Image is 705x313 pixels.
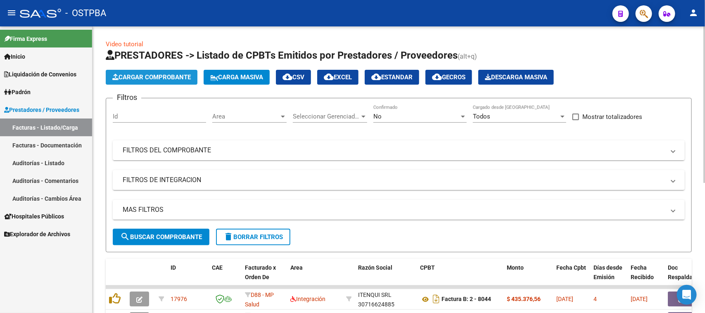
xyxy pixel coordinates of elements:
[209,259,242,295] datatable-header-cell: CAE
[293,113,360,120] span: Seleccionar Gerenciador
[631,296,648,302] span: [DATE]
[417,259,503,295] datatable-header-cell: CPBT
[212,113,279,120] span: Area
[355,259,417,295] datatable-header-cell: Razón Social
[120,233,202,241] span: Buscar Comprobante
[688,8,698,18] mat-icon: person
[442,296,491,303] strong: Factura B: 2 - 8044
[282,74,304,81] span: CSV
[582,112,642,122] span: Mostrar totalizadores
[371,74,413,81] span: Estandar
[478,70,554,85] button: Descarga Masiva
[593,296,597,302] span: 4
[420,264,435,271] span: CPBT
[4,212,64,221] span: Hospitales Públicos
[113,170,685,190] mat-expansion-panel-header: FILTROS DE INTEGRACION
[245,292,274,308] span: D88 - MP Salud
[507,296,541,302] strong: $ 435.376,56
[242,259,287,295] datatable-header-cell: Facturado x Orden De
[677,285,697,305] div: Open Intercom Messenger
[631,264,654,280] span: Fecha Recibido
[365,70,419,85] button: Estandar
[478,70,554,85] app-download-masive: Descarga masiva de comprobantes (adjuntos)
[4,70,76,79] span: Liquidación de Convenios
[590,259,627,295] datatable-header-cell: Días desde Emisión
[287,259,343,295] datatable-header-cell: Area
[290,296,325,302] span: Integración
[223,232,233,242] mat-icon: delete
[458,52,477,60] span: (alt+q)
[212,264,223,271] span: CAE
[4,105,79,114] span: Prestadores / Proveedores
[216,229,290,245] button: Borrar Filtros
[245,264,276,280] span: Facturado x Orden De
[171,296,187,302] span: 17976
[556,264,586,271] span: Fecha Cpbt
[627,259,665,295] datatable-header-cell: Fecha Recibido
[4,88,31,97] span: Padrón
[668,264,705,280] span: Doc Respaldatoria
[358,264,392,271] span: Razón Social
[123,205,665,214] mat-panel-title: MAS FILTROS
[4,52,25,61] span: Inicio
[123,146,665,155] mat-panel-title: FILTROS DEL COMPROBANTE
[358,290,413,308] div: 30716624885
[507,264,524,271] span: Monto
[373,113,382,120] span: No
[432,72,442,82] mat-icon: cloud_download
[113,200,685,220] mat-expansion-panel-header: MAS FILTROS
[4,230,70,239] span: Explorador de Archivos
[7,8,17,18] mat-icon: menu
[556,296,573,302] span: [DATE]
[112,74,191,81] span: Cargar Comprobante
[210,74,263,81] span: Carga Masiva
[113,92,141,103] h3: Filtros
[106,70,197,85] button: Cargar Comprobante
[290,264,303,271] span: Area
[324,72,334,82] mat-icon: cloud_download
[358,290,392,300] div: ITENQUI SRL
[123,175,665,185] mat-panel-title: FILTROS DE INTEGRACION
[432,74,465,81] span: Gecros
[593,264,622,280] span: Días desde Emisión
[503,259,553,295] datatable-header-cell: Monto
[113,229,209,245] button: Buscar Comprobante
[4,34,47,43] span: Firma Express
[65,4,106,22] span: - OSTPBA
[171,264,176,271] span: ID
[276,70,311,85] button: CSV
[425,70,472,85] button: Gecros
[317,70,358,85] button: EXCEL
[282,72,292,82] mat-icon: cloud_download
[106,50,458,61] span: PRESTADORES -> Listado de CPBTs Emitidos por Prestadores / Proveedores
[106,40,143,48] a: Video tutorial
[473,113,490,120] span: Todos
[113,140,685,160] mat-expansion-panel-header: FILTROS DEL COMPROBANTE
[371,72,381,82] mat-icon: cloud_download
[120,232,130,242] mat-icon: search
[431,292,442,306] i: Descargar documento
[167,259,209,295] datatable-header-cell: ID
[553,259,590,295] datatable-header-cell: Fecha Cpbt
[223,233,283,241] span: Borrar Filtros
[204,70,270,85] button: Carga Masiva
[485,74,547,81] span: Descarga Masiva
[324,74,352,81] span: EXCEL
